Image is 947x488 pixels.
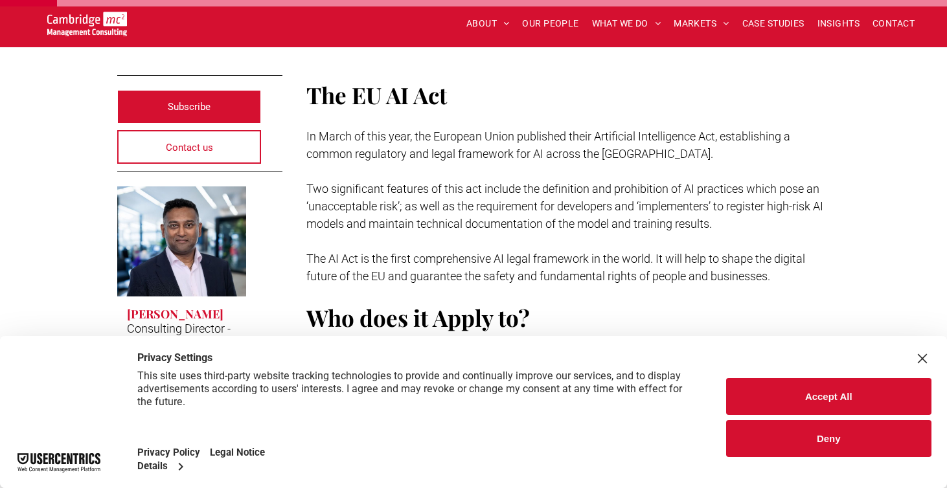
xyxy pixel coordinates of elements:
[306,80,447,110] span: The EU AI Act
[586,14,668,34] a: WHAT WE DO
[736,14,811,34] a: CASE STUDIES
[866,14,921,34] a: CONTACT
[306,302,530,333] span: Who does it Apply to?
[127,322,236,349] p: Consulting Director - Digital & Innovation
[117,130,261,164] a: Contact us
[117,186,246,296] a: Rachi Weerasinghe
[306,252,805,283] span: The AI Act is the first comprehensive AI legal framework in the world. It will help to shape the ...
[127,306,223,322] h3: [PERSON_NAME]
[168,91,211,123] span: Subscribe
[117,90,261,124] a: Subscribe
[460,14,516,34] a: ABOUT
[667,14,735,34] a: MARKETS
[166,131,213,164] span: Contact us
[306,182,823,230] span: Two significant features of this act include the definition and prohibition of AI practices which...
[47,12,127,36] img: Go to Homepage
[47,14,127,27] a: Your Business Transformed | Cambridge Management Consulting
[306,129,790,161] span: In March of this year, the European Union published their Artificial Intelligence Act, establishi...
[516,14,585,34] a: OUR PEOPLE
[811,14,866,34] a: INSIGHTS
